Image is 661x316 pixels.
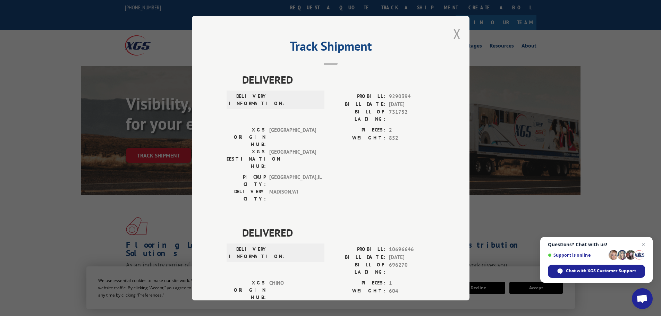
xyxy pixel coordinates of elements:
label: DELIVERY INFORMATION: [229,246,268,260]
span: 731752 [389,108,435,123]
span: DELIVERED [242,72,435,87]
label: BILL DATE: [331,253,385,261]
span: Support is online [548,253,606,258]
span: MADISON , WI [269,188,316,203]
label: BILL OF LADING: [331,108,385,123]
label: WEIGHT: [331,134,385,142]
span: [GEOGRAPHIC_DATA] [269,148,316,170]
h2: Track Shipment [227,41,435,54]
span: Questions? Chat with us! [548,242,645,247]
span: 852 [389,134,435,142]
label: XGS ORIGIN HUB: [227,279,266,301]
label: PROBILL: [331,246,385,254]
span: 9290394 [389,93,435,101]
label: XGS DESTINATION HUB: [227,148,266,170]
a: Open chat [632,288,653,309]
label: WEIGHT: [331,287,385,295]
span: 604 [389,287,435,295]
span: [DATE] [389,253,435,261]
span: CHINO [269,279,316,301]
label: PIECES: [331,126,385,134]
span: [GEOGRAPHIC_DATA] , IL [269,173,316,188]
label: BILL OF LADING: [331,261,385,276]
span: 2 [389,126,435,134]
span: Chat with XGS Customer Support [548,265,645,278]
span: 1 [389,279,435,287]
label: PICKUP CITY: [227,173,266,188]
label: DELIVERY INFORMATION: [229,93,268,107]
span: [GEOGRAPHIC_DATA] [269,126,316,148]
span: [DATE] [389,100,435,108]
label: XGS ORIGIN HUB: [227,126,266,148]
label: BILL DATE: [331,100,385,108]
span: DELIVERED [242,225,435,240]
label: DELIVERY CITY: [227,188,266,203]
span: 696270 [389,261,435,276]
span: 10696646 [389,246,435,254]
label: PROBILL: [331,93,385,101]
button: Close modal [453,25,461,43]
label: PIECES: [331,279,385,287]
span: Chat with XGS Customer Support [566,268,636,274]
